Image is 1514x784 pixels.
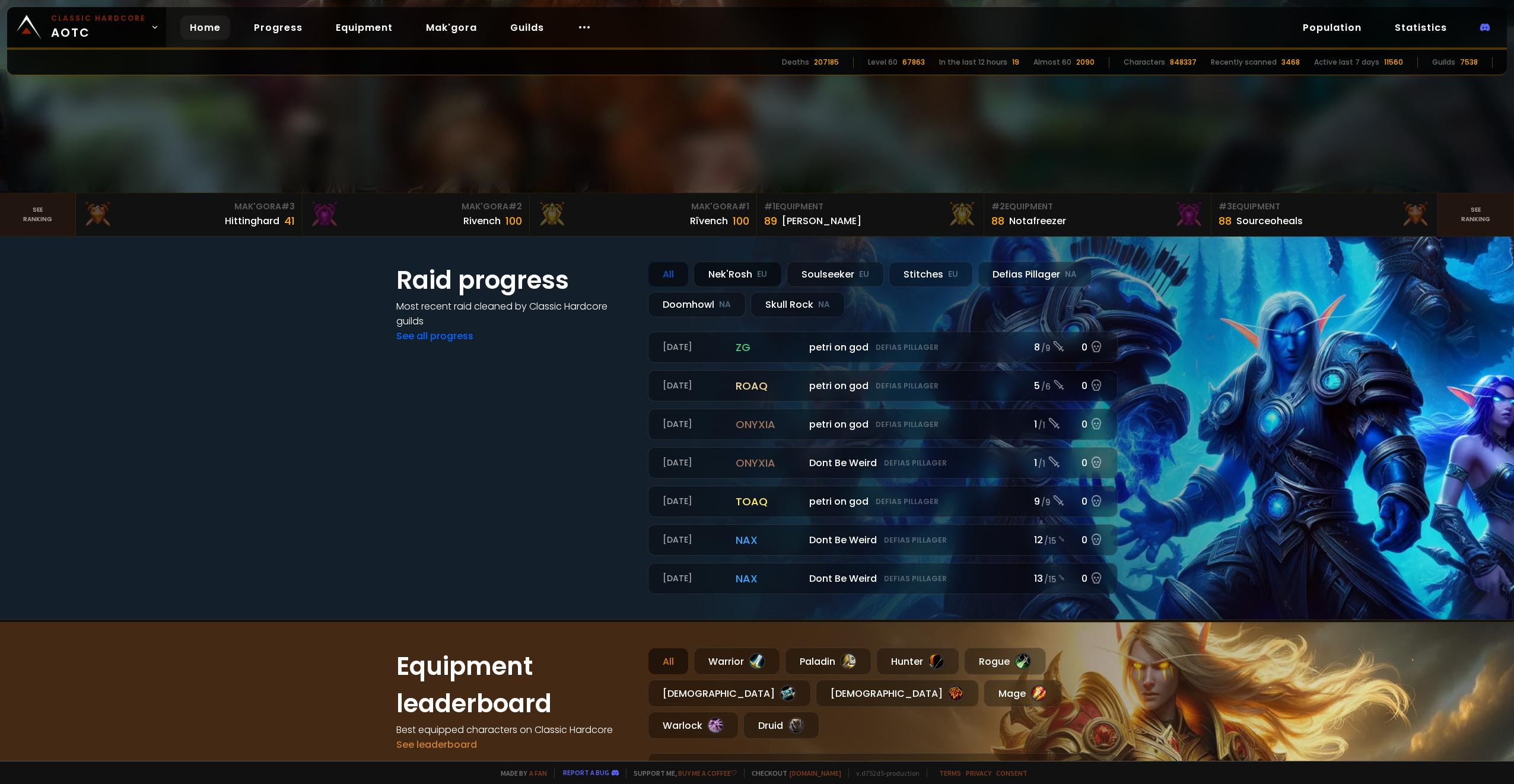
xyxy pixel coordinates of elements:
a: Mak'gora [416,15,486,40]
div: [DEMOGRAPHIC_DATA] [648,680,811,707]
div: Warrior [694,648,780,675]
div: [PERSON_NAME] [782,213,861,228]
div: 100 [505,213,522,229]
a: Progress [244,15,312,40]
a: Mak'Gora#3Hittinghard41 [76,193,303,236]
a: Buy me a coffee [678,769,737,777]
div: All [648,262,689,287]
small: EU [859,269,869,281]
h4: Best equipped characters on Classic Hardcore [396,722,634,737]
div: 41 [284,213,295,229]
a: Consent [996,769,1028,777]
span: # 1 [738,200,749,212]
a: Home [180,15,230,40]
div: 207185 [814,57,839,68]
div: Paladin [785,648,871,675]
a: Classic HardcoreAOTC [7,7,166,47]
div: Hittinghard [225,213,279,228]
a: Statistics [1385,15,1456,40]
div: Mage [984,680,1062,707]
a: Population [1293,15,1371,40]
span: # 2 [508,200,522,212]
h1: Raid progress [396,262,634,299]
a: [DOMAIN_NAME] [790,769,841,777]
div: All [648,648,689,675]
a: Equipment [326,15,402,40]
div: 88 [1219,213,1232,229]
a: Privacy [966,769,991,777]
div: Hunter [876,648,959,675]
div: Recently scanned [1211,57,1277,68]
small: EU [757,269,767,281]
div: Guilds [1432,57,1455,68]
a: Seeranking [1438,193,1514,236]
a: #1Equipment89[PERSON_NAME] [757,193,984,236]
div: 7538 [1460,57,1478,68]
div: Level 60 [868,57,898,68]
div: Soulseeker [787,262,884,287]
div: 3468 [1281,57,1300,68]
a: [DATE]onyxiaDont Be WeirdDefias Pillager1 /10 [648,447,1118,479]
div: Equipment [991,200,1204,213]
div: Almost 60 [1033,57,1071,68]
div: Mak'Gora [83,200,295,213]
div: Mak'Gora [310,200,522,213]
span: # 1 [764,200,775,212]
small: NA [1065,269,1077,281]
span: # 3 [1219,200,1232,212]
a: [DATE]zgpetri on godDefias Pillager8 /90 [648,332,1118,363]
div: Warlock [648,712,739,739]
div: Rogue [964,648,1046,675]
span: Checkout [744,769,841,777]
span: # 2 [991,200,1005,212]
a: #2Equipment88Notafreezer [984,193,1211,236]
div: Skull Rock [750,292,845,317]
div: 67863 [902,57,925,68]
div: Druid [743,712,819,739]
div: 100 [733,213,749,229]
a: a fan [529,769,547,777]
div: 89 [764,213,777,229]
a: [DATE]naxDont Be WeirdDefias Pillager12 /150 [648,524,1118,556]
div: Characters [1124,57,1165,68]
div: [DEMOGRAPHIC_DATA] [816,680,979,707]
h4: Most recent raid cleaned by Classic Hardcore guilds [396,299,634,329]
div: Defias Pillager [978,262,1092,287]
div: 88 [991,213,1004,229]
div: Nek'Rosh [694,262,782,287]
div: In the last 12 hours [939,57,1007,68]
div: Deaths [782,57,809,68]
div: 2090 [1076,57,1095,68]
a: [DATE]roaqpetri on godDefias Pillager5 /60 [648,370,1118,401]
div: 848337 [1170,57,1197,68]
div: Mak'Gora [537,200,749,213]
a: Mak'Gora#2Rivench100 [303,193,530,236]
small: NA [719,299,731,311]
div: 11560 [1384,57,1403,68]
h1: Equipment leaderboard [396,648,634,722]
a: See leaderboard [396,738,477,751]
div: Rîvench [690,213,728,228]
div: Notafreezer [1009,213,1066,228]
div: Active last 7 days [1314,57,1379,68]
small: EU [948,269,958,281]
a: [DATE]toaqpetri on godDefias Pillager9 /90 [648,486,1118,517]
a: [DATE]naxDont Be WeirdDefias Pillager13 /150 [648,563,1118,594]
small: NA [818,299,830,311]
a: Terms [939,769,961,777]
a: Mak'Gora#1Rîvench100 [530,193,757,236]
a: See all progress [396,329,473,343]
div: Equipment [1219,200,1431,213]
a: Guilds [501,15,554,40]
a: #3Equipment88Sourceoheals [1211,193,1439,236]
span: v. d752d5 - production [848,769,920,777]
div: Rivench [463,213,501,228]
small: Classic Hardcore [51,13,146,24]
a: Report a bug [563,768,609,777]
div: Equipment [764,200,977,213]
div: Sourceoheals [1236,213,1303,228]
span: Made by [494,769,547,777]
div: Stitches [889,262,973,287]
span: Support me, [626,769,737,777]
a: [DATE]onyxiapetri on godDefias Pillager1 /10 [648,409,1118,440]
